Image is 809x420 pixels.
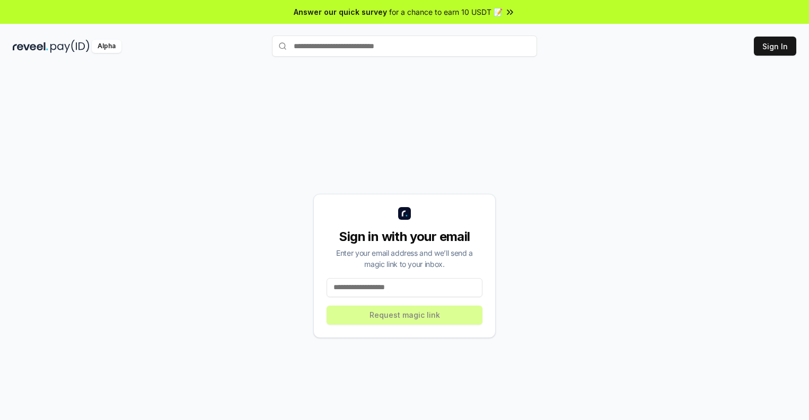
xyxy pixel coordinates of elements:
[294,6,387,17] span: Answer our quick survey
[13,40,48,53] img: reveel_dark
[754,37,796,56] button: Sign In
[398,207,411,220] img: logo_small
[50,40,90,53] img: pay_id
[389,6,503,17] span: for a chance to earn 10 USDT 📝
[92,40,121,53] div: Alpha
[327,228,482,245] div: Sign in with your email
[327,247,482,270] div: Enter your email address and we’ll send a magic link to your inbox.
